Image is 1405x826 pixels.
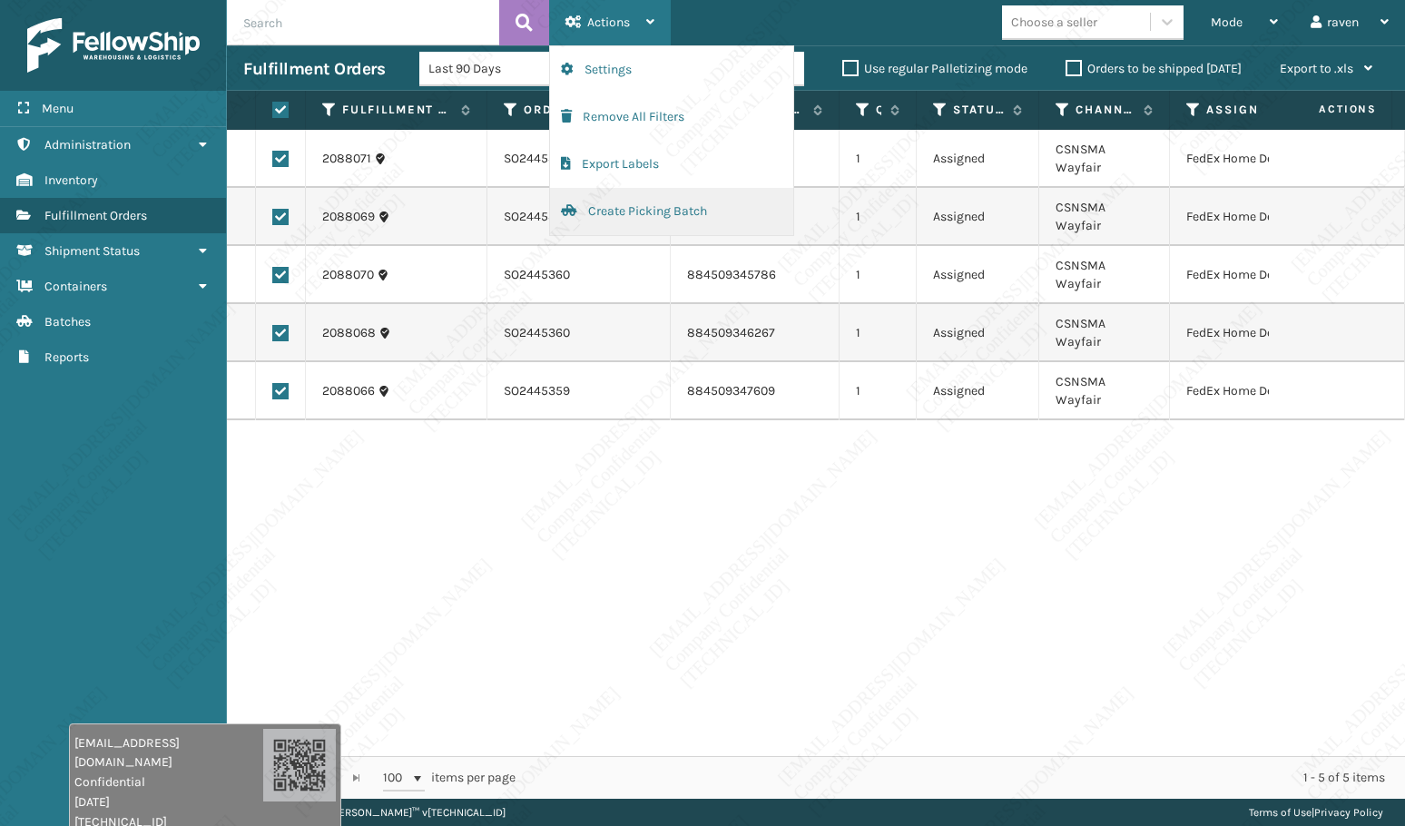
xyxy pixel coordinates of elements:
[917,362,1039,420] td: Assigned
[487,304,671,362] td: SO2445360
[1039,362,1170,420] td: CSNSMA Wayfair
[1170,304,1343,362] td: FedEx Home Delivery
[687,267,776,282] a: 884509345786
[44,349,89,365] span: Reports
[322,266,374,284] a: 2088070
[44,243,140,259] span: Shipment Status
[1211,15,1243,30] span: Mode
[487,130,671,188] td: SO2445360
[249,799,506,826] p: Copyright 2023 [PERSON_NAME]™ v [TECHNICAL_ID]
[44,137,131,152] span: Administration
[587,15,630,30] span: Actions
[383,764,516,792] span: items per page
[44,172,98,188] span: Inventory
[550,141,793,188] button: Export Labels
[550,93,793,141] button: Remove All Filters
[1039,246,1170,304] td: CSNSMA Wayfair
[687,383,775,398] a: 884509347609
[322,150,371,168] a: 2088071
[840,188,917,246] td: 1
[917,130,1039,188] td: Assigned
[487,362,671,420] td: SO2445359
[1170,246,1343,304] td: FedEx Home Delivery
[322,208,375,226] a: 2088069
[27,18,200,73] img: logo
[1249,799,1383,826] div: |
[1249,806,1312,819] a: Terms of Use
[342,102,452,118] label: Fulfillment Order Id
[840,304,917,362] td: 1
[1206,102,1308,118] label: Assigned Carrier Service
[44,314,91,329] span: Batches
[487,188,671,246] td: SO2445360
[1170,188,1343,246] td: FedEx Home Delivery
[842,61,1027,76] label: Use regular Palletizing mode
[428,59,569,78] div: Last 90 Days
[524,102,635,118] label: Order Number
[487,246,671,304] td: SO2445360
[1314,806,1383,819] a: Privacy Policy
[322,382,375,400] a: 2088066
[1039,304,1170,362] td: CSNSMA Wayfair
[243,58,385,80] h3: Fulfillment Orders
[1066,61,1242,76] label: Orders to be shipped [DATE]
[1039,130,1170,188] td: CSNSMA Wayfair
[687,325,775,340] a: 884509346267
[74,733,263,772] span: [EMAIL_ADDRESS][DOMAIN_NAME]
[322,324,376,342] a: 2088068
[1170,362,1343,420] td: FedEx Home Delivery
[1170,130,1343,188] td: FedEx Home Delivery
[1011,13,1097,32] div: Choose a seller
[1039,188,1170,246] td: CSNSMA Wayfair
[840,130,917,188] td: 1
[44,279,107,294] span: Containers
[917,304,1039,362] td: Assigned
[840,362,917,420] td: 1
[840,246,917,304] td: 1
[917,246,1039,304] td: Assigned
[1076,102,1135,118] label: Channel
[1262,94,1388,124] span: Actions
[44,208,147,223] span: Fulfillment Orders
[1280,61,1353,76] span: Export to .xls
[876,102,881,118] label: Quantity
[550,46,793,93] button: Settings
[541,769,1385,787] div: 1 - 5 of 5 items
[550,188,793,235] button: Create Picking Batch
[74,772,263,792] span: Confidential
[953,102,1004,118] label: Status
[383,769,410,787] span: 100
[42,101,74,116] span: Menu
[917,188,1039,246] td: Assigned
[74,792,263,811] span: [DATE]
